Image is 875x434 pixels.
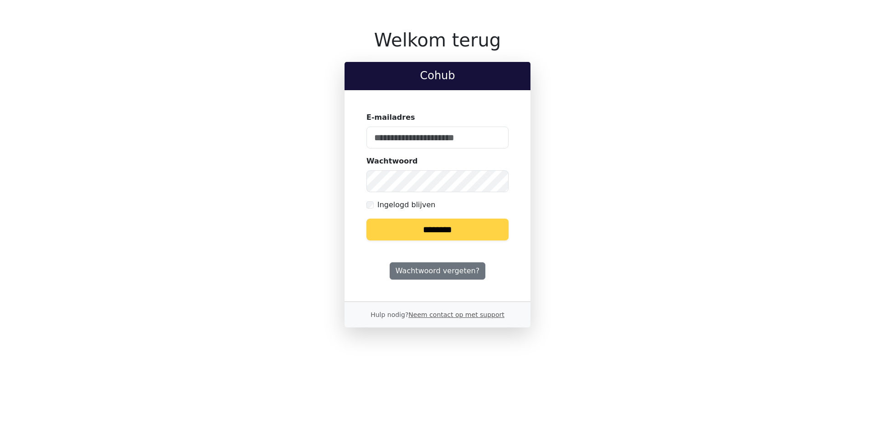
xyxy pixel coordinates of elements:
[390,262,485,280] a: Wachtwoord vergeten?
[371,311,504,318] small: Hulp nodig?
[366,156,418,167] label: Wachtwoord
[408,311,504,318] a: Neem contact op met support
[345,29,530,51] h1: Welkom terug
[352,69,523,82] h2: Cohub
[377,199,435,210] label: Ingelogd blijven
[366,112,415,123] label: E-mailadres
